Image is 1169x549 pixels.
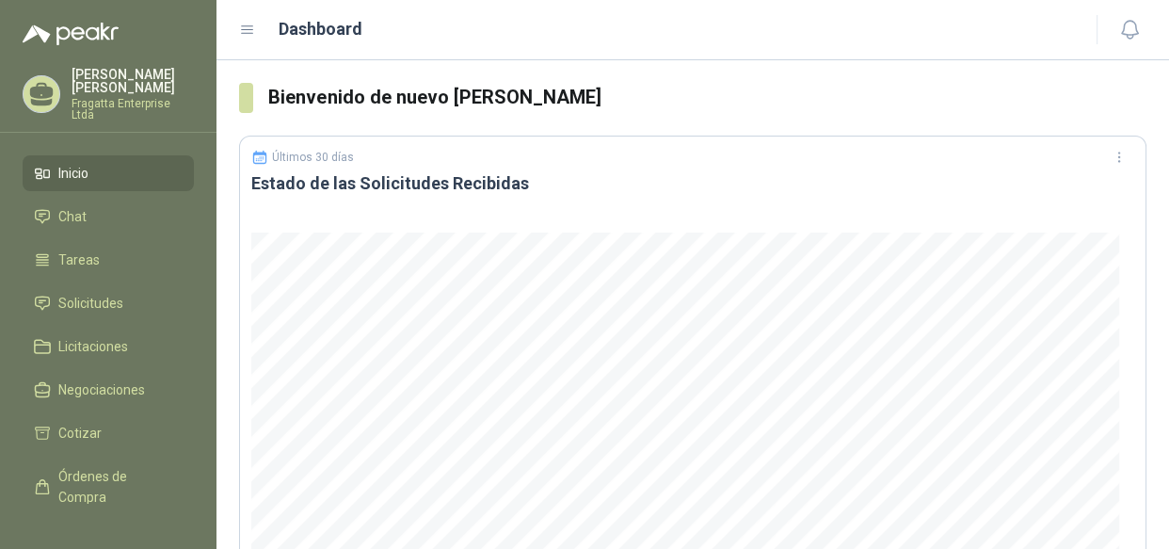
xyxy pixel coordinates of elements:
[23,459,194,515] a: Órdenes de Compra
[58,423,102,444] span: Cotizar
[279,16,362,42] h1: Dashboard
[58,336,128,357] span: Licitaciones
[58,379,145,400] span: Negociaciones
[23,372,194,408] a: Negociaciones
[23,285,194,321] a: Solicitudes
[272,151,354,164] p: Últimos 30 días
[23,199,194,234] a: Chat
[58,206,87,227] span: Chat
[72,98,194,121] p: Fragatta Enterprise Ltda
[58,293,123,314] span: Solicitudes
[23,242,194,278] a: Tareas
[72,68,194,94] p: [PERSON_NAME] [PERSON_NAME]
[251,172,1134,195] h3: Estado de las Solicitudes Recibidas
[58,250,100,270] span: Tareas
[23,155,194,191] a: Inicio
[23,415,194,451] a: Cotizar
[58,163,88,184] span: Inicio
[58,466,176,508] span: Órdenes de Compra
[268,83,1146,112] h3: Bienvenido de nuevo [PERSON_NAME]
[23,329,194,364] a: Licitaciones
[23,23,119,45] img: Logo peakr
